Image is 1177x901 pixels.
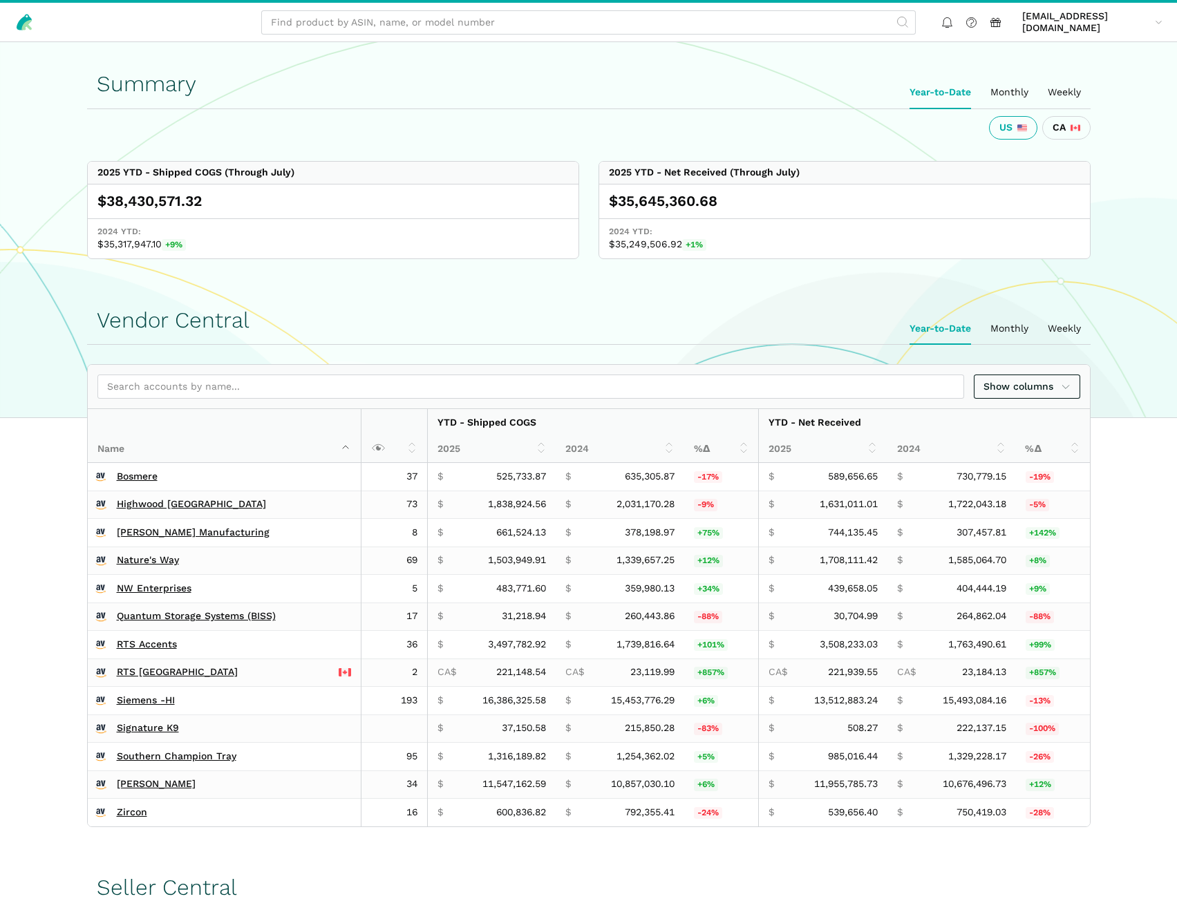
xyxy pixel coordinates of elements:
[609,167,800,179] div: 2025 YTD - Net Received (Through July)
[684,519,759,547] td: 74.91%
[684,436,759,463] th: %Δ: activate to sort column ascending
[684,603,759,631] td: -88.01%
[694,779,719,791] span: +6%
[482,778,546,790] span: 11,547,162.59
[616,638,675,651] span: 1,739,816.64
[1026,807,1055,819] span: -28%
[1017,8,1167,37] a: [EMAIL_ADDRESS][DOMAIN_NAME]
[1016,631,1090,659] td: 98.94%
[625,471,675,483] span: 635,305.87
[616,750,675,763] span: 1,254,362.02
[962,666,1006,679] span: 23,184.13
[1026,639,1055,652] span: +99%
[361,575,427,603] td: 5
[117,582,191,595] a: NW Enterprises
[117,750,236,763] a: Southern Champion Tray
[1026,499,1050,511] span: -5%
[759,436,887,463] th: 2025: activate to sort column ascending
[361,799,427,826] td: 16
[769,610,774,623] span: $
[694,583,724,596] span: +34%
[684,714,759,743] td: -82.79%
[1022,10,1150,35] span: [EMAIL_ADDRESS][DOMAIN_NAME]
[261,10,916,35] input: Find product by ASIN, name, or model number
[900,313,981,345] ui-tab: Year-to-Date
[957,471,1006,483] span: 730,779.15
[897,722,903,734] span: $
[117,610,276,623] a: Quantum Storage Systems (BISS)
[684,658,759,687] td: 856.53%
[625,582,675,595] span: 359,980.13
[828,471,878,483] span: 589,656.65
[769,554,774,567] span: $
[684,799,759,826] td: -24.17%
[1016,463,1090,491] td: -19.31%
[1016,603,1090,631] td: -88.41%
[769,638,774,651] span: $
[1026,583,1051,596] span: +9%
[769,778,774,790] span: $
[437,582,443,595] span: $
[820,638,878,651] span: 3,508,233.03
[999,122,1013,134] span: US
[361,491,427,519] td: 73
[488,498,546,511] span: 1,838,924.56
[828,806,878,819] span: 539,656.40
[684,547,759,575] td: 12.26%
[769,582,774,595] span: $
[482,694,546,707] span: 16,386,325.58
[625,806,675,819] span: 792,355.41
[361,631,427,659] td: 36
[1026,723,1060,735] span: -100%
[1026,751,1055,764] span: -26%
[162,239,187,252] span: +9%
[1016,743,1090,771] td: -25.90%
[769,806,774,819] span: $
[1038,77,1091,108] ui-tab: Weekly
[437,610,443,623] span: $
[769,471,774,483] span: $
[502,722,546,734] span: 37,150.58
[616,498,675,511] span: 2,031,170.28
[897,498,903,511] span: $
[769,498,774,511] span: $
[769,417,861,428] strong: YTD - Net Received
[897,638,903,651] span: $
[684,575,759,603] td: 34.39%
[897,471,903,483] span: $
[957,610,1006,623] span: 264,862.04
[97,238,569,252] span: $35,317,947.10
[97,72,1081,96] h1: Summary
[361,519,427,547] td: 8
[983,379,1071,394] span: Show columns
[974,374,1080,399] a: Show columns
[496,527,546,539] span: 661,524.13
[611,694,675,707] span: 15,453,776.29
[625,722,675,734] span: 215,850.28
[897,610,903,623] span: $
[565,750,571,763] span: $
[1026,611,1055,623] span: -88%
[361,463,427,491] td: 37
[437,554,443,567] span: $
[684,491,759,519] td: -9.46%
[1016,799,1090,826] td: -28.09%
[900,77,981,108] ui-tab: Year-to-Date
[97,308,1081,332] h1: Vendor Central
[339,666,351,679] img: 243-canada-6dcbff6b5ddfbc3d576af9e026b5d206327223395eaa30c1e22b34077c083801.svg
[437,417,536,428] strong: YTD - Shipped COGS
[897,806,903,819] span: $
[684,631,759,659] td: 101.04%
[957,582,1006,595] span: 404,444.19
[1016,658,1090,687] td: 857.29%
[948,750,1006,763] span: 1,329,228.17
[97,191,569,211] div: $38,430,571.32
[437,778,443,790] span: $
[611,778,675,790] span: 10,857,030.10
[897,750,903,763] span: $
[814,778,878,790] span: 11,955,785.73
[828,527,878,539] span: 744,135.45
[694,667,728,679] span: +857%
[1026,779,1055,791] span: +12%
[897,527,903,539] span: $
